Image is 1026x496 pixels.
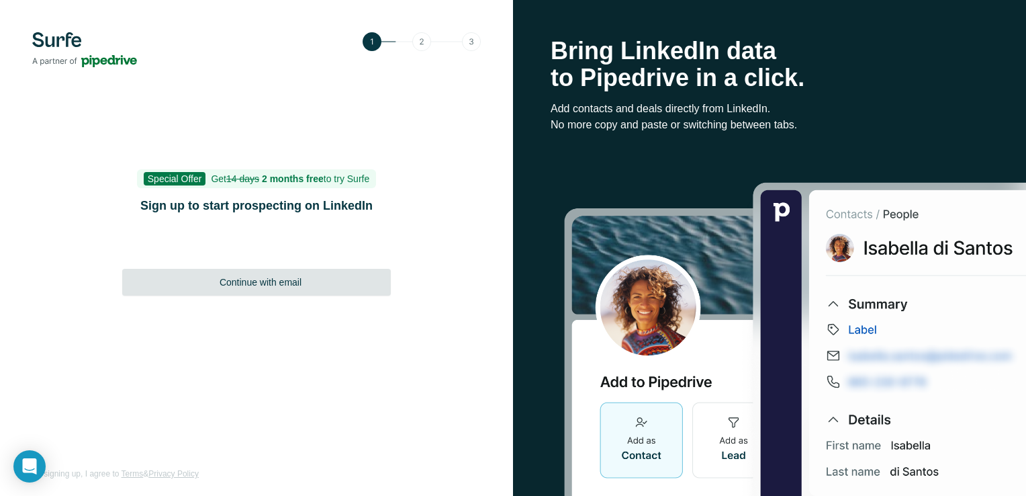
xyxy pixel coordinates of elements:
[211,173,369,184] span: Get to try Surfe
[262,173,324,184] b: 2 months free
[143,469,148,479] span: &
[13,450,46,483] div: Open Intercom Messenger
[363,32,481,51] img: Step 1
[32,469,119,479] span: By signing up, I agree to
[122,469,144,479] a: Terms
[32,32,137,67] img: Surfe's logo
[122,196,391,215] h1: Sign up to start prospecting on LinkedIn
[564,181,1026,496] img: Surfe Stock Photo - Selling good vibes
[148,469,199,479] a: Privacy Policy
[551,117,988,133] p: No more copy and paste or switching between tabs.
[144,172,206,185] span: Special Offer
[115,233,398,262] iframe: Sign in with Google Button
[551,101,988,117] p: Add contacts and deals directly from LinkedIn.
[551,38,988,91] h1: Bring LinkedIn data to Pipedrive in a click.
[226,173,259,184] s: 14 days
[220,276,301,289] span: Continue with email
